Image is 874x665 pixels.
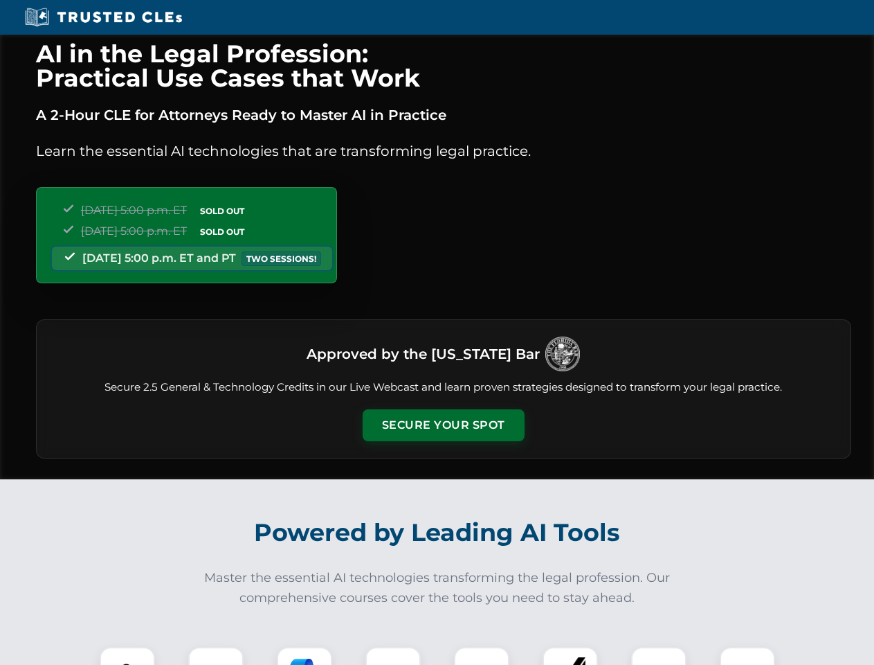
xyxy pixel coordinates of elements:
span: [DATE] 5:00 p.m. ET [81,204,187,217]
span: SOLD OUT [195,224,249,239]
h3: Approved by the [US_STATE] Bar [307,342,540,366]
p: Learn the essential AI technologies that are transforming legal practice. [36,140,851,162]
img: Logo [545,337,580,371]
p: Secure 2.5 General & Technology Credits in our Live Webcast and learn proven strategies designed ... [53,380,834,396]
span: SOLD OUT [195,204,249,218]
h1: AI in the Legal Profession: Practical Use Cases that Work [36,42,851,90]
p: Master the essential AI technologies transforming the legal profession. Our comprehensive courses... [195,568,680,608]
p: A 2-Hour CLE for Attorneys Ready to Master AI in Practice [36,104,851,126]
span: [DATE] 5:00 p.m. ET [81,224,187,238]
button: Secure Your Spot [363,409,525,441]
img: Trusted CLEs [21,7,186,28]
h2: Powered by Leading AI Tools [54,508,821,557]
